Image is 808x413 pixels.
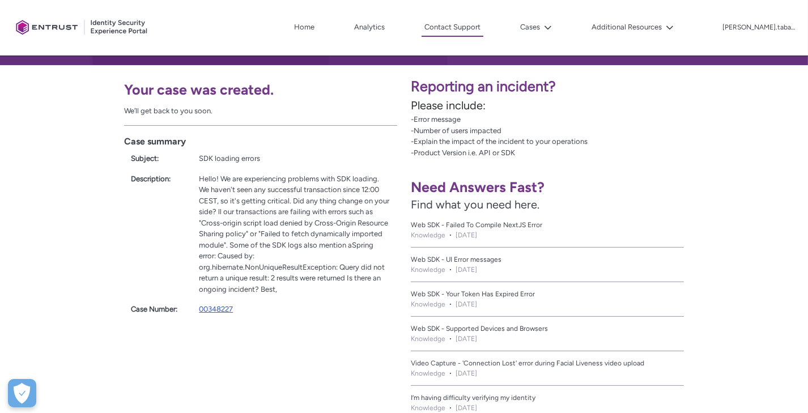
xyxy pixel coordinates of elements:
lightning-formatted-date-time: [DATE] [456,368,477,378]
a: 00348227 [199,305,233,313]
button: Additional Resources [589,19,677,36]
lightning-formatted-date-time: [DATE] [456,230,477,240]
li: Knowledge [411,299,445,309]
div: We’ll get back to you soon. [124,105,397,117]
a: Analytics, opens in new tab [351,19,388,36]
a: Web SDK - Supported Devices and Browsers [411,323,684,334]
lightning-formatted-date-time: [DATE] [456,265,477,275]
iframe: Qualified Messenger [606,151,808,413]
div: Hello! We are experiencing problems with SDK loading. We haven't seen any successful transaction ... [199,173,390,295]
button: User Profile lorenzo.tabacchini [722,21,797,32]
h2: Case summary [124,135,397,148]
button: Open Preferences [8,379,36,407]
a: I’m having difficulty verifying my identity [411,393,684,403]
p: Please include: [411,97,801,114]
li: Knowledge [411,230,445,240]
li: Knowledge [411,368,445,378]
div: Case Number: [131,304,186,315]
li: Knowledge [411,334,445,344]
li: Knowledge [411,265,445,275]
a: Web SDK - UI Error messages [411,254,684,265]
a: Web SDK - Failed To Compile NextJS Error [411,220,684,230]
span: Find what you need here. [411,198,539,211]
li: Knowledge [411,403,445,413]
button: Cases [517,19,555,36]
p: Reporting an incident? [411,76,801,97]
lightning-formatted-date-time: [DATE] [456,334,477,344]
div: Cookie Preferences [8,379,36,407]
lightning-formatted-date-time: [DATE] [456,403,477,413]
h1: Your case was created. [124,81,397,99]
a: Web SDK - Your Token Has Expired Error [411,289,684,299]
div: SDK loading errors [199,153,390,164]
div: Description: [131,173,186,185]
p: -Error message -Number of users impacted -Explain the impact of the incident to your operations -... [411,114,801,158]
a: Contact Support [422,19,483,37]
a: Home [291,19,317,36]
h1: Need Answers Fast? [411,178,684,196]
p: [PERSON_NAME].tabacchini [722,24,796,32]
a: Video Capture - 'Connection Lost' error during Facial Liveness video upload [411,358,684,368]
div: Subject: [131,153,186,164]
lightning-formatted-date-time: [DATE] [456,299,477,309]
